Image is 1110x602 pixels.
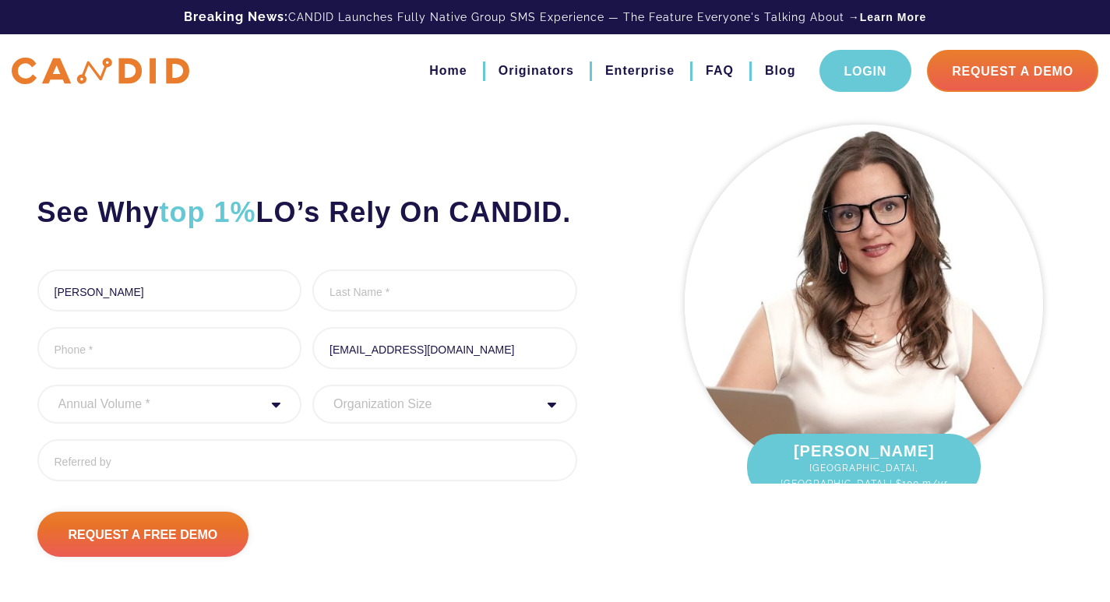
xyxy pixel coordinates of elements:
[312,327,577,369] input: Email *
[429,58,467,84] a: Home
[763,460,965,491] span: [GEOGRAPHIC_DATA], [GEOGRAPHIC_DATA] | $100 m/yr
[37,512,249,557] input: Request A Free Demo
[312,269,577,312] input: Last Name *
[499,58,574,84] a: Originators
[12,58,189,85] img: CANDID APP
[37,439,577,481] input: Referred by
[184,9,288,24] b: Breaking News:
[706,58,734,84] a: FAQ
[927,50,1098,92] a: Request A Demo
[37,195,577,231] h2: See Why LO’s Rely On CANDID.
[819,50,912,92] a: Login
[685,125,1043,483] img: Jasmine K
[747,434,981,499] div: [PERSON_NAME]
[860,9,926,25] a: Learn More
[37,269,302,312] input: First Name *
[605,58,675,84] a: Enterprise
[765,58,796,84] a: Blog
[37,327,302,369] input: Phone *
[160,196,256,228] span: top 1%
